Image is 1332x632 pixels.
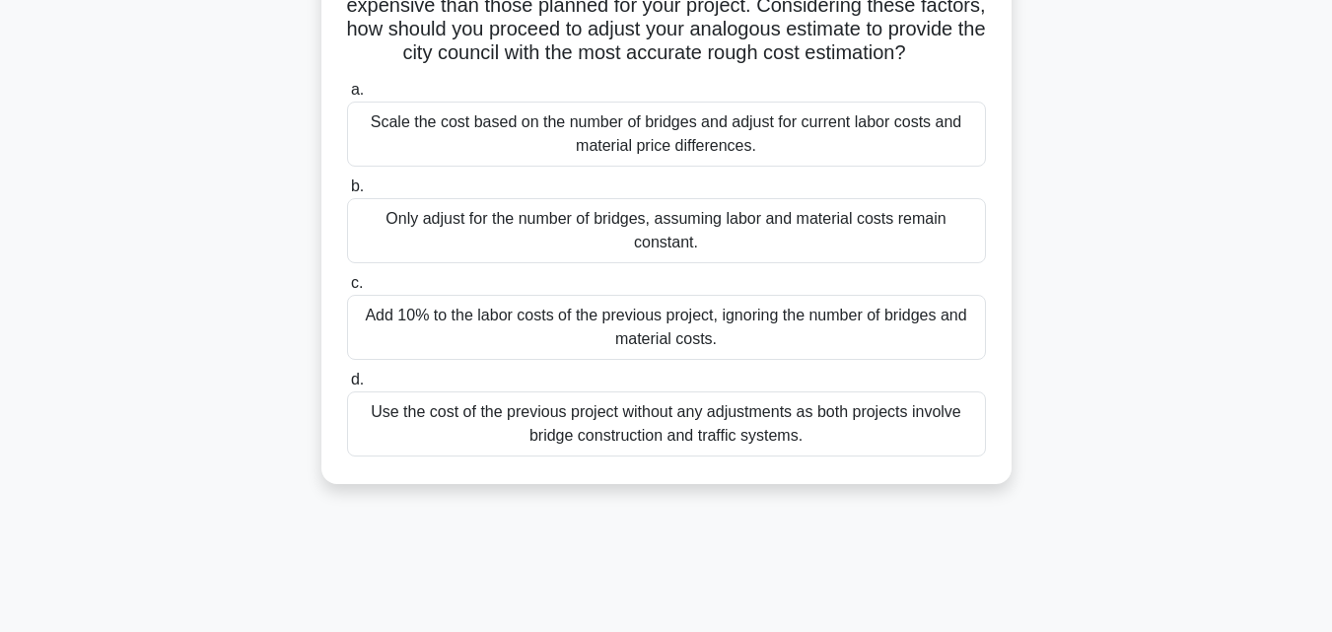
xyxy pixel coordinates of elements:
[347,391,986,456] div: Use the cost of the previous project without any adjustments as both projects involve bridge cons...
[351,274,363,291] span: c.
[347,198,986,263] div: Only adjust for the number of bridges, assuming labor and material costs remain constant.
[347,102,986,167] div: Scale the cost based on the number of bridges and adjust for current labor costs and material pri...
[347,295,986,360] div: Add 10% to the labor costs of the previous project, ignoring the number of bridges and material c...
[351,371,364,387] span: d.
[351,81,364,98] span: a.
[351,177,364,194] span: b.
